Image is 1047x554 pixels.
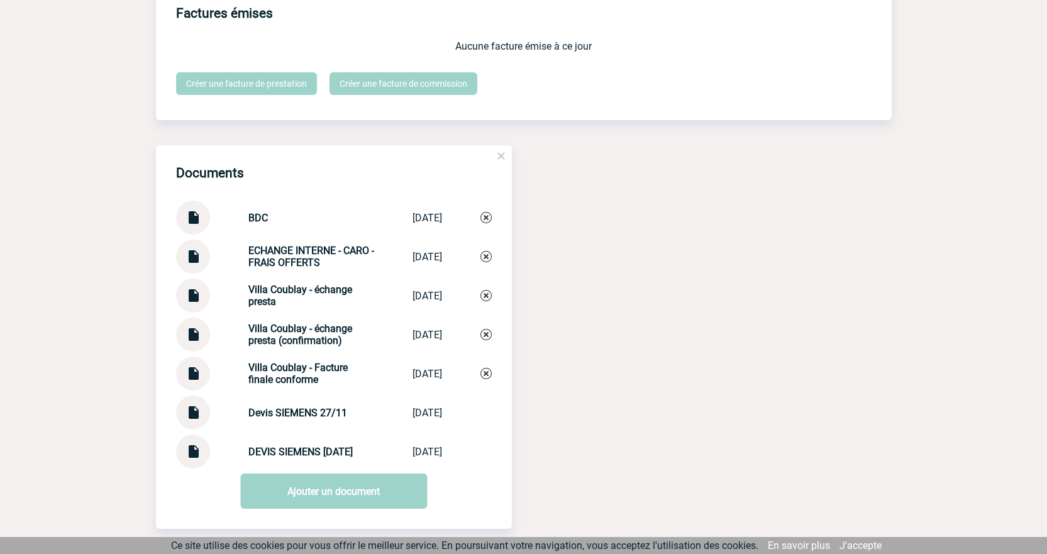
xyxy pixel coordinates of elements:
p: Aucune facture émise à ce jour [176,40,872,52]
div: [DATE] [413,407,442,419]
img: Supprimer [480,251,492,262]
div: [DATE] [413,251,442,263]
strong: Villa Coublay - échange presta [248,284,352,307]
h4: Documents [176,165,244,180]
strong: DEVIS SIEMENS [DATE] [248,446,353,458]
img: Supprimer [480,212,492,223]
a: J'accepte [839,540,882,551]
img: Supprimer [480,290,492,301]
img: Supprimer [480,368,492,379]
strong: ECHANGE INTERNE - CARO - FRAIS OFFERTS [248,245,374,269]
img: close.png [496,150,507,162]
a: Créer une facture de prestation [176,72,317,95]
div: [DATE] [413,329,442,341]
strong: BDC [248,212,268,224]
a: Ajouter un document [240,474,427,509]
div: [DATE] [413,212,442,224]
img: Supprimer [480,329,492,340]
div: [DATE] [413,446,442,458]
strong: Devis SIEMENS 27/11 [248,407,347,419]
strong: Villa Coublay - Facture finale conforme [248,362,348,385]
a: En savoir plus [768,540,830,551]
span: Ce site utilise des cookies pour vous offrir le meilleur service. En poursuivant votre navigation... [171,540,758,551]
div: [DATE] [413,368,442,380]
strong: Villa Coublay - échange presta (confirmation) [248,323,352,346]
div: [DATE] [413,290,442,302]
a: Créer une facture de commission [330,72,477,95]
